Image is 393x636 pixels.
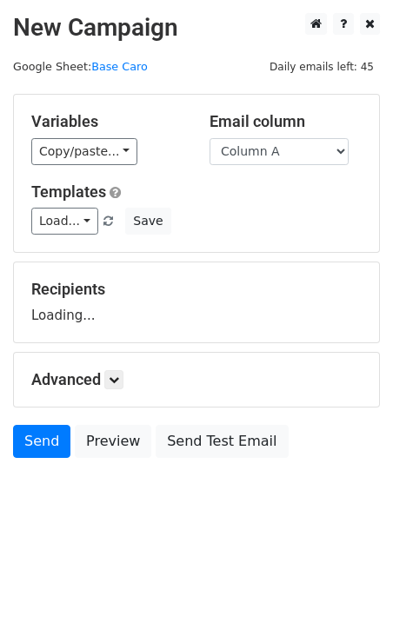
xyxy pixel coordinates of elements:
[31,208,98,235] a: Load...
[31,138,137,165] a: Copy/paste...
[31,112,183,131] h5: Variables
[75,425,151,458] a: Preview
[156,425,288,458] a: Send Test Email
[125,208,170,235] button: Save
[13,60,148,73] small: Google Sheet:
[31,370,362,389] h5: Advanced
[31,280,362,299] h5: Recipients
[263,60,380,73] a: Daily emails left: 45
[91,60,148,73] a: Base Caro
[263,57,380,76] span: Daily emails left: 45
[13,425,70,458] a: Send
[13,13,380,43] h2: New Campaign
[210,112,362,131] h5: Email column
[31,182,106,201] a: Templates
[31,280,362,325] div: Loading...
